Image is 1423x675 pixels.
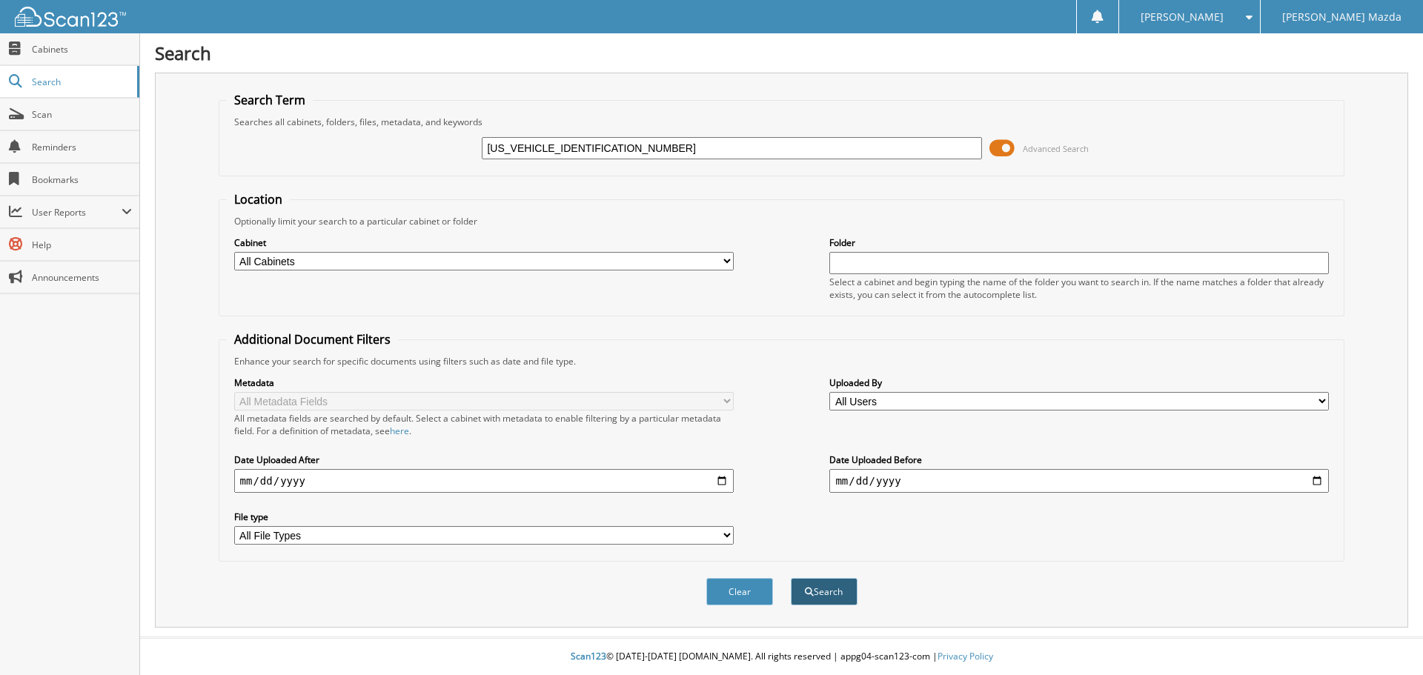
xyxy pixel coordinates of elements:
[15,7,126,27] img: scan123-logo-white.svg
[829,469,1329,493] input: end
[227,331,398,348] legend: Additional Document Filters
[234,412,734,437] div: All metadata fields are searched by default. Select a cabinet with metadata to enable filtering b...
[829,376,1329,389] label: Uploaded By
[571,650,606,662] span: Scan123
[227,215,1337,227] div: Optionally limit your search to a particular cabinet or folder
[32,108,132,121] span: Scan
[32,76,130,88] span: Search
[32,173,132,186] span: Bookmarks
[1349,604,1423,675] iframe: Chat Widget
[32,239,132,251] span: Help
[829,453,1329,466] label: Date Uploaded Before
[706,578,773,605] button: Clear
[234,376,734,389] label: Metadata
[32,271,132,284] span: Announcements
[32,43,132,56] span: Cabinets
[791,578,858,605] button: Search
[829,236,1329,249] label: Folder
[829,276,1329,301] div: Select a cabinet and begin typing the name of the folder you want to search in. If the name match...
[234,511,734,523] label: File type
[1282,13,1402,21] span: [PERSON_NAME] Mazda
[938,650,993,662] a: Privacy Policy
[155,41,1408,65] h1: Search
[227,191,290,207] legend: Location
[32,206,122,219] span: User Reports
[390,425,409,437] a: here
[140,639,1423,675] div: © [DATE]-[DATE] [DOMAIN_NAME]. All rights reserved | appg04-scan123-com |
[234,469,734,493] input: start
[227,92,313,108] legend: Search Term
[1023,143,1089,154] span: Advanced Search
[234,453,734,466] label: Date Uploaded After
[227,355,1337,368] div: Enhance your search for specific documents using filters such as date and file type.
[32,141,132,153] span: Reminders
[234,236,734,249] label: Cabinet
[1141,13,1224,21] span: [PERSON_NAME]
[227,116,1337,128] div: Searches all cabinets, folders, files, metadata, and keywords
